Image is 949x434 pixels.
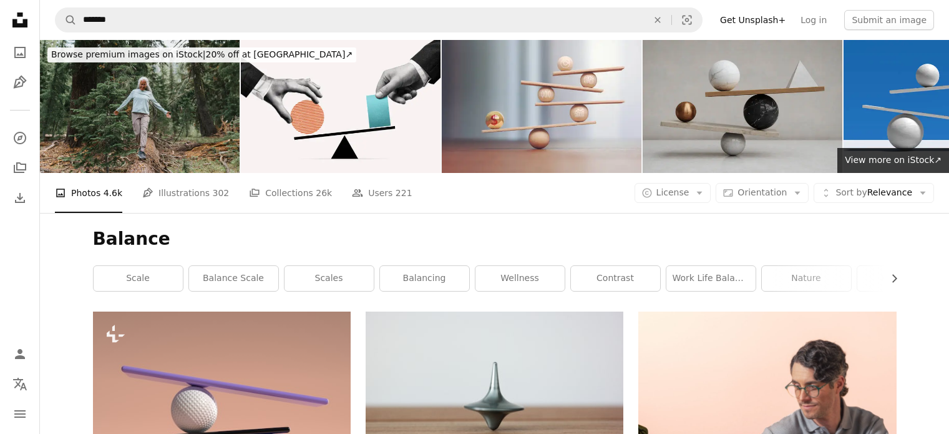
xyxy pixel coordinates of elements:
a: harmony [857,266,947,291]
a: Explore [7,126,32,150]
a: wellness [475,266,565,291]
img: Geometric Balance Concept with Spheres and Pyramid [643,40,842,173]
a: Photos [7,40,32,65]
span: Orientation [737,187,787,197]
a: balancing [380,266,469,291]
a: Illustrations 302 [142,173,229,213]
img: The concept of balance in business. [241,40,440,173]
a: Log in / Sign up [7,342,32,367]
button: scroll list to the right [883,266,897,291]
a: Browse premium images on iStock|20% off at [GEOGRAPHIC_DATA]↗ [40,40,364,70]
span: License [656,187,689,197]
button: Sort byRelevance [814,183,934,203]
h1: Balance [93,228,897,250]
button: Menu [7,402,32,427]
span: 26k [316,186,332,200]
a: contrast [571,266,660,291]
a: Download History [7,185,32,210]
button: Submit an image [844,10,934,30]
button: License [635,183,711,203]
a: scales [285,266,374,291]
img: Yellow Red Metal Ball Dollar Symbol on Wooden Libra Scale and Wooden Financial Charts Depth Of Field [442,40,641,173]
a: View more on iStock↗ [837,148,949,173]
a: Users 221 [352,173,412,213]
button: Language [7,372,32,397]
a: gray top [366,392,623,403]
form: Find visuals sitewide [55,7,703,32]
span: Browse premium images on iStock | [51,49,205,59]
a: Collections [7,155,32,180]
a: Get Unsplash+ [713,10,793,30]
a: nature [762,266,851,291]
a: Collections 26k [249,173,332,213]
button: Visual search [672,8,702,32]
button: Search Unsplash [56,8,77,32]
a: work life balance [666,266,756,291]
a: balance scale [189,266,278,291]
button: Orientation [716,183,809,203]
a: Log in [793,10,834,30]
span: 20% off at [GEOGRAPHIC_DATA] ↗ [51,49,353,59]
a: scale [94,266,183,291]
span: 302 [213,186,230,200]
button: Clear [644,8,671,32]
img: Active senior woman balances on fallen tree [40,40,240,173]
span: 221 [396,186,412,200]
span: Relevance [835,187,912,199]
span: View more on iStock ↗ [845,155,942,165]
span: Sort by [835,187,867,197]
a: Illustrations [7,70,32,95]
